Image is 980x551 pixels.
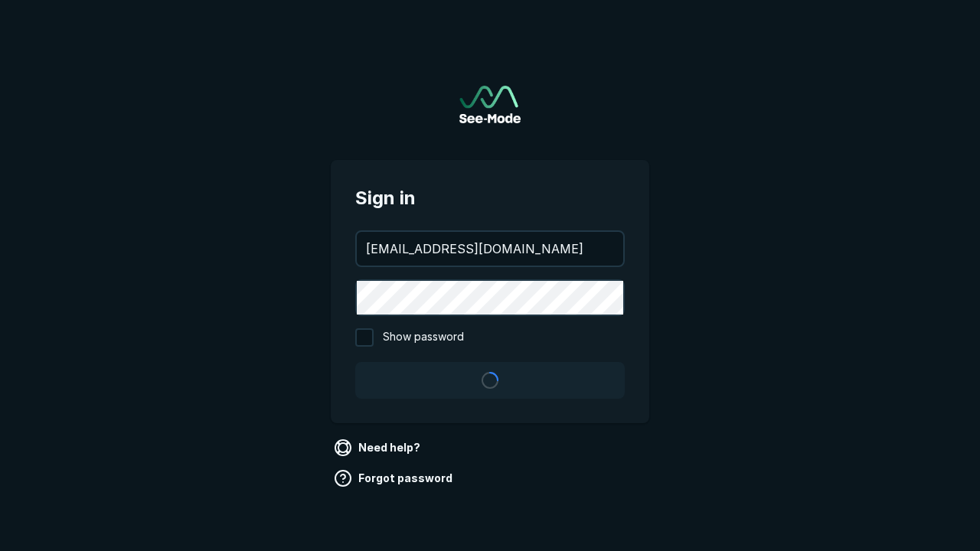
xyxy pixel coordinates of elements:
span: Show password [383,328,464,347]
span: Sign in [355,184,625,212]
img: See-Mode Logo [459,86,521,123]
a: Need help? [331,435,426,460]
input: your@email.com [357,232,623,266]
a: Forgot password [331,466,459,491]
a: Go to sign in [459,86,521,123]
